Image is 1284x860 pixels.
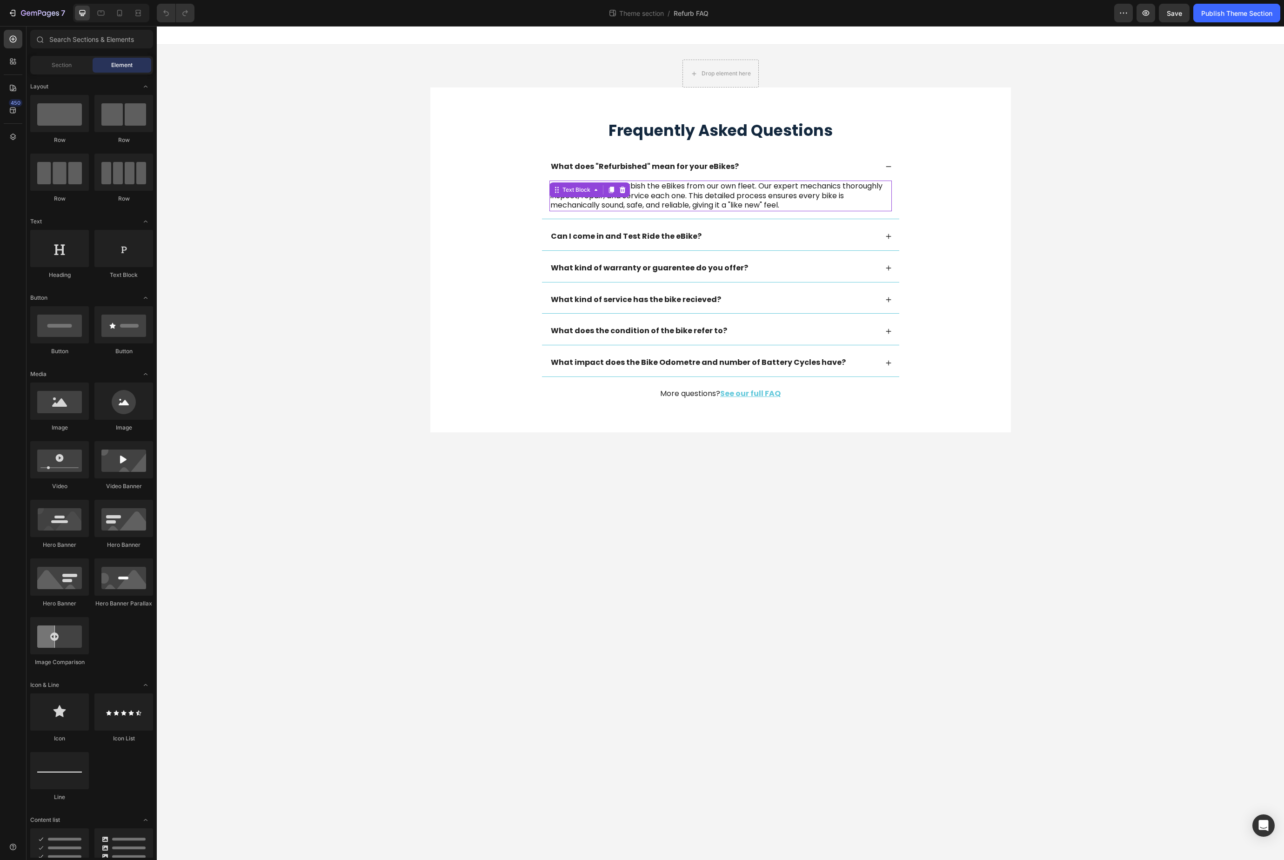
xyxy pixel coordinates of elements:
[394,268,564,279] strong: What kind of service has the bike recieved?
[30,658,89,666] div: Image Comparison
[94,136,153,144] div: Row
[30,482,89,490] div: Video
[394,331,689,342] strong: What impact does the Bike Odometre and number of Battery Cycles have?
[138,79,153,94] span: Toggle open
[94,599,153,608] div: Hero Banner Parallax
[1167,9,1182,17] span: Save
[138,214,153,229] span: Toggle open
[394,205,545,215] strong: Can I come in and Test Ride the eBike?
[94,541,153,549] div: Hero Banner
[30,30,153,48] input: Search Sections & Elements
[138,813,153,827] span: Toggle open
[30,734,89,743] div: Icon
[385,94,743,116] h2: Frequently Asked Questions
[394,155,734,184] p: We meticulously refurbish the eBikes from our own fleet. Our expert mechanics thoroughly inspect,...
[545,44,594,51] div: Drop element here
[61,7,65,19] p: 7
[94,734,153,743] div: Icon List
[94,423,153,432] div: Image
[393,155,735,185] div: Rich Text Editor. Editing area: main
[30,82,48,91] span: Layout
[668,8,670,18] span: /
[563,362,624,373] a: See our full FAQ
[30,541,89,549] div: Hero Banner
[394,236,591,247] strong: What kind of warranty or guarentee do you offer?
[30,347,89,356] div: Button
[94,482,153,490] div: Video Banner
[30,793,89,801] div: Line
[94,195,153,203] div: Row
[157,4,194,22] div: Undo/Redo
[1193,4,1280,22] button: Publish Theme Section
[30,370,47,378] span: Media
[674,8,709,18] span: Refurb FAQ
[94,347,153,356] div: Button
[30,599,89,608] div: Hero Banner
[394,299,570,310] strong: What does the condition of the bike refer to?
[30,136,89,144] div: Row
[617,8,666,18] span: Theme section
[30,816,60,824] span: Content list
[138,290,153,305] span: Toggle open
[30,681,59,689] span: Icon & Line
[157,26,1284,860] iframe: Design area
[52,61,72,69] span: Section
[138,367,153,382] span: Toggle open
[111,61,133,69] span: Element
[394,135,582,146] strong: What does "Refurbished" mean for your eBikes?
[138,678,153,692] span: Toggle open
[30,423,89,432] div: Image
[30,195,89,203] div: Row
[386,363,742,373] p: More questions?
[9,99,22,107] div: 450
[30,271,89,279] div: Heading
[1201,8,1272,18] div: Publish Theme Section
[30,217,42,226] span: Text
[4,4,69,22] button: 7
[1159,4,1190,22] button: Save
[94,271,153,279] div: Text Block
[1252,814,1275,837] div: Open Intercom Messenger
[404,160,435,168] div: Text Block
[30,294,47,302] span: Button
